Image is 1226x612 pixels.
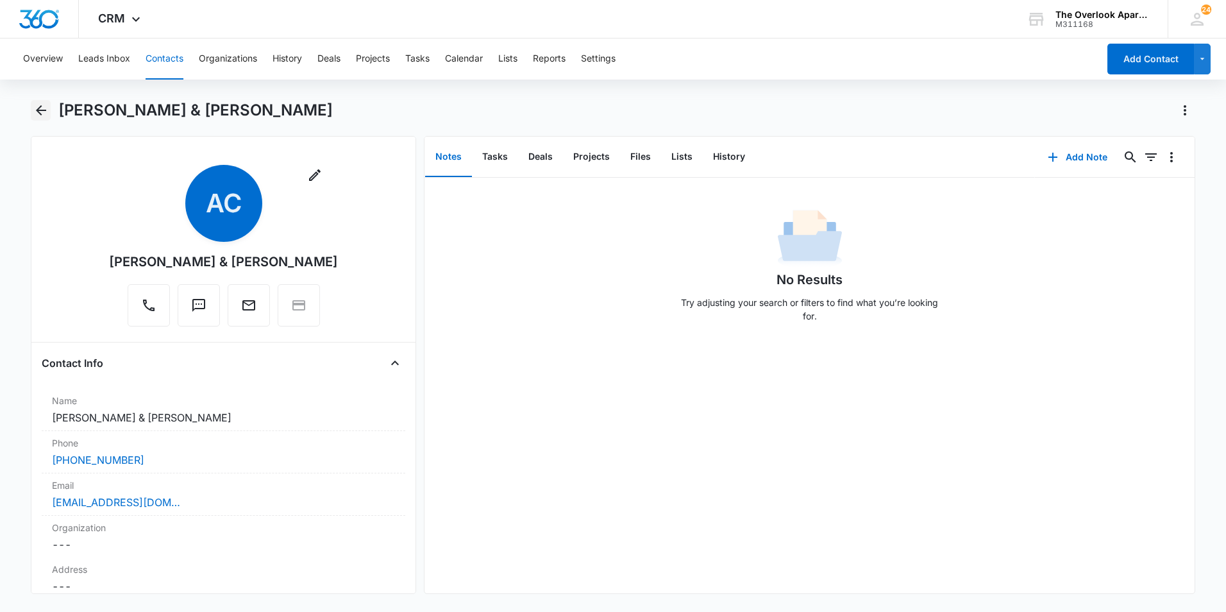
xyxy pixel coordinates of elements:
span: AC [185,165,262,242]
a: Call [128,304,170,315]
button: Lists [661,137,703,177]
div: account id [1055,20,1149,29]
button: Filters [1141,147,1161,167]
button: Text [178,284,220,327]
button: Calendar [445,38,483,80]
button: Tasks [472,137,518,177]
div: Organization--- [42,516,405,557]
button: Email [228,284,270,327]
h1: No Results [777,270,843,289]
button: Notes [425,137,472,177]
button: Actions [1175,100,1195,121]
button: Overview [23,38,63,80]
label: Email [52,479,395,492]
button: Settings [581,38,616,80]
button: Add Note [1035,142,1120,173]
button: History [273,38,302,80]
button: Back [31,100,51,121]
button: Tasks [405,38,430,80]
div: account name [1055,10,1149,20]
h1: [PERSON_NAME] & [PERSON_NAME] [58,101,333,120]
label: Organization [52,521,395,534]
label: Address [52,563,395,576]
button: Projects [356,38,390,80]
div: Phone[PHONE_NUMBER] [42,431,405,473]
button: Deals [317,38,340,80]
span: CRM [98,12,125,25]
img: No Data [778,206,842,270]
dd: --- [52,537,395,552]
dd: --- [52,579,395,594]
label: Name [52,394,395,407]
button: Contacts [146,38,183,80]
p: Try adjusting your search or filters to find what you’re looking for. [675,296,945,323]
button: Files [620,137,661,177]
div: Email[EMAIL_ADDRESS][DOMAIN_NAME] [42,473,405,516]
a: [EMAIL_ADDRESS][DOMAIN_NAME] [52,495,180,510]
button: Organizations [199,38,257,80]
button: Leads Inbox [78,38,130,80]
div: Name[PERSON_NAME] & [PERSON_NAME] [42,389,405,431]
a: [PHONE_NUMBER] [52,452,144,468]
label: Phone [52,436,395,450]
h4: Contact Info [42,355,103,371]
button: Reports [533,38,566,80]
div: Address--- [42,557,405,600]
button: Search... [1120,147,1141,167]
span: 24 [1201,4,1211,15]
a: Text [178,304,220,315]
div: [PERSON_NAME] & [PERSON_NAME] [109,252,338,271]
div: notifications count [1201,4,1211,15]
button: History [703,137,755,177]
button: Add Contact [1107,44,1194,74]
button: Close [385,353,405,373]
button: Lists [498,38,517,80]
button: Projects [563,137,620,177]
button: Call [128,284,170,327]
button: Overflow Menu [1161,147,1182,167]
dd: [PERSON_NAME] & [PERSON_NAME] [52,410,395,425]
button: Deals [518,137,563,177]
a: Email [228,304,270,315]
